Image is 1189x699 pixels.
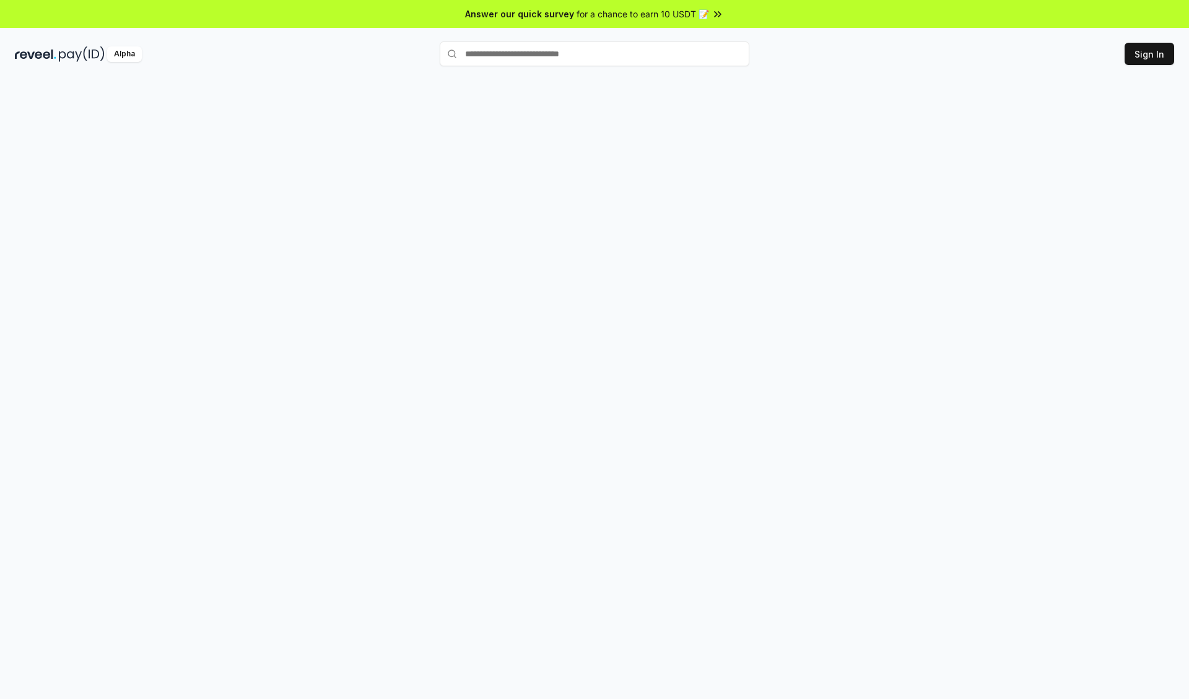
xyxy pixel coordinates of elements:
img: reveel_dark [15,46,56,62]
span: Answer our quick survey [465,7,574,20]
img: pay_id [59,46,105,62]
div: Alpha [107,46,142,62]
span: for a chance to earn 10 USDT 📝 [577,7,709,20]
button: Sign In [1125,43,1174,65]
